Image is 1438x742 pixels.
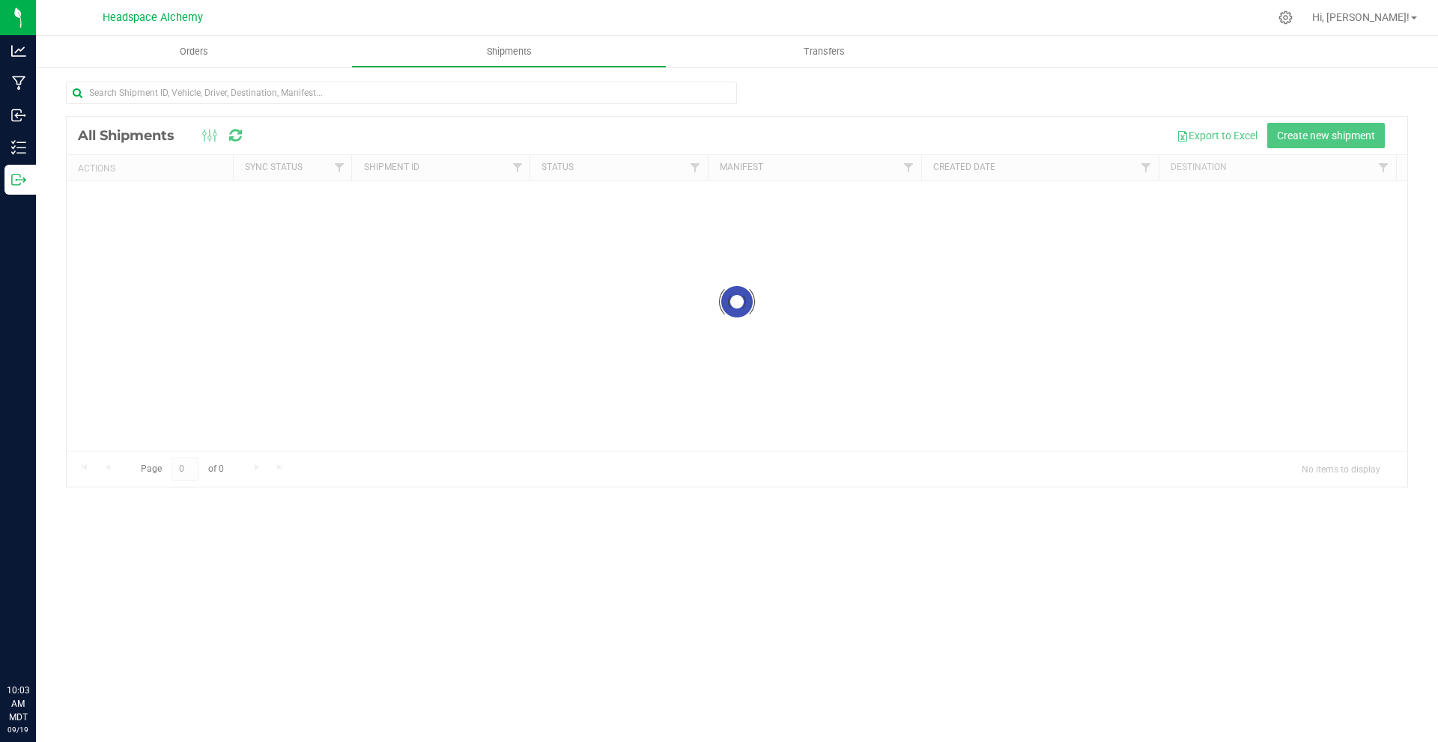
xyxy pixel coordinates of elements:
[11,76,26,91] inline-svg: Manufacturing
[36,36,351,67] a: Orders
[7,724,29,735] p: 09/19
[351,36,667,67] a: Shipments
[11,108,26,123] inline-svg: Inbound
[11,172,26,187] inline-svg: Outbound
[11,43,26,58] inline-svg: Analytics
[467,45,552,58] span: Shipments
[11,140,26,155] inline-svg: Inventory
[103,11,203,24] span: Headspace Alchemy
[667,36,982,67] a: Transfers
[1312,11,1410,23] span: Hi, [PERSON_NAME]!
[66,82,737,104] input: Search Shipment ID, Vehicle, Driver, Destination, Manifest...
[1276,10,1295,25] div: Manage settings
[160,45,228,58] span: Orders
[7,684,29,724] p: 10:03 AM MDT
[783,45,865,58] span: Transfers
